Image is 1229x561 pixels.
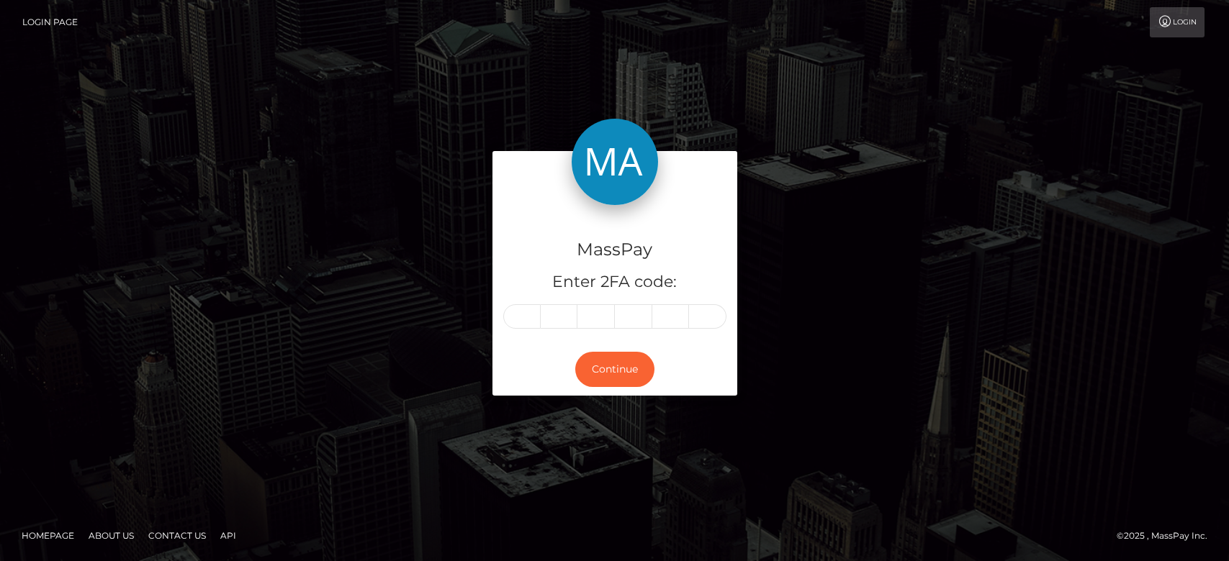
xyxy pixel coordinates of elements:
[22,7,78,37] a: Login Page
[503,271,726,293] h5: Enter 2FA code:
[215,524,242,547] a: API
[16,524,80,547] a: Homepage
[503,237,726,263] h4: MassPay
[1150,7,1205,37] a: Login
[83,524,140,547] a: About Us
[572,119,658,205] img: MassPay
[143,524,212,547] a: Contact Us
[575,352,654,387] button: Continue
[1117,528,1218,544] div: © 2025 , MassPay Inc.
